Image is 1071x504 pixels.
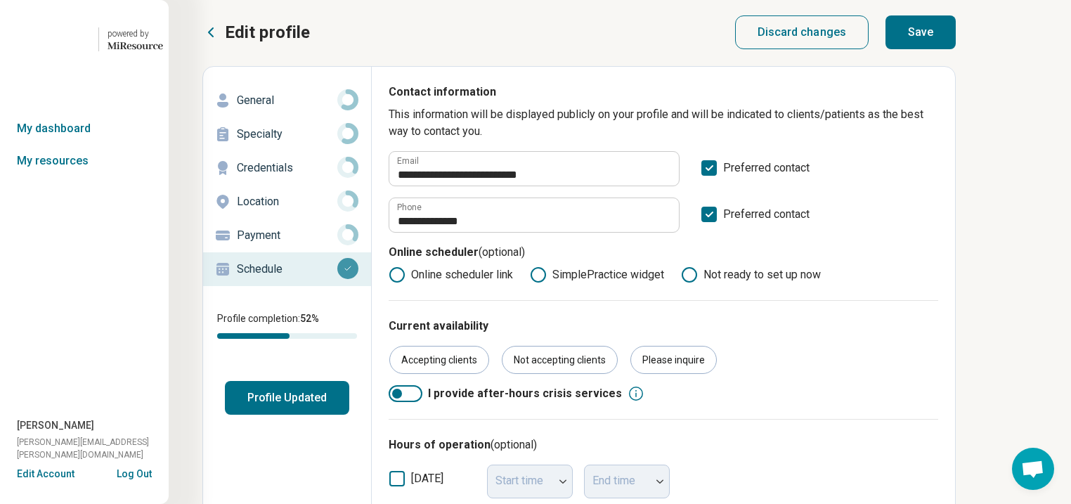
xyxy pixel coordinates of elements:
[237,126,337,143] p: Specialty
[203,185,371,219] a: Location
[225,21,310,44] p: Edit profile
[479,245,525,259] span: (optional)
[203,117,371,151] a: Specialty
[389,346,489,374] div: Accepting clients
[735,15,869,49] button: Discard changes
[237,92,337,109] p: General
[237,160,337,176] p: Credentials
[237,193,337,210] p: Location
[723,160,810,186] span: Preferred contact
[300,313,319,324] span: 52 %
[117,467,152,478] button: Log Out
[202,21,310,44] button: Edit profile
[411,472,443,485] span: [DATE]
[885,15,956,49] button: Save
[225,381,349,415] button: Profile Updated
[389,244,938,266] p: Online scheduler
[17,467,74,482] button: Edit Account
[397,203,422,212] label: Phone
[681,266,821,283] label: Not ready to set up now
[217,333,357,339] div: Profile completion
[237,227,337,244] p: Payment
[108,27,163,40] div: powered by
[203,252,371,286] a: Schedule
[389,318,938,335] p: Current availability
[17,418,94,433] span: [PERSON_NAME]
[6,22,163,56] a: Geode Healthpowered by
[389,266,513,283] label: Online scheduler link
[203,303,371,347] div: Profile completion:
[203,84,371,117] a: General
[491,438,537,451] span: (optional)
[203,219,371,252] a: Payment
[17,436,169,461] span: [PERSON_NAME][EMAIL_ADDRESS][PERSON_NAME][DOMAIN_NAME]
[203,151,371,185] a: Credentials
[530,266,664,283] label: SimplePractice widget
[1012,448,1054,490] div: Open chat
[428,385,622,402] span: I provide after-hours crisis services
[6,22,90,56] img: Geode Health
[502,346,618,374] div: Not accepting clients
[630,346,717,374] div: Please inquire
[389,106,938,140] p: This information will be displayed publicly on your profile and will be indicated to clients/pati...
[397,157,419,165] label: Email
[389,437,938,453] h3: Hours of operation
[237,261,337,278] p: Schedule
[389,84,938,106] p: Contact information
[723,206,810,233] span: Preferred contact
